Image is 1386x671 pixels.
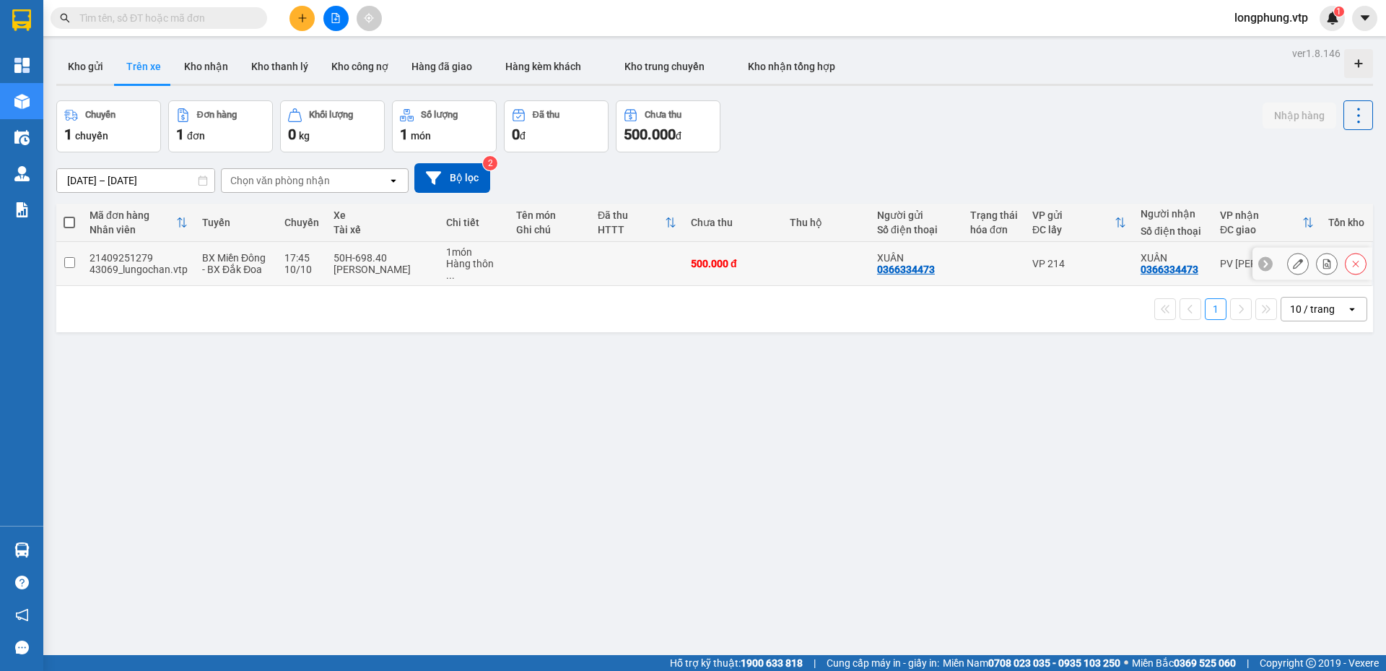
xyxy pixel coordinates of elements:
span: Miền Nam [943,655,1120,671]
button: Đã thu0đ [504,100,609,152]
div: HTTT [598,224,665,235]
div: VP nhận [1220,209,1302,221]
img: logo-vxr [12,9,31,31]
button: caret-down [1352,6,1377,31]
span: 1 [176,126,184,143]
div: Số điện thoại [877,224,956,235]
div: VP 214 [1032,258,1126,269]
div: Nhân viên [90,224,176,235]
span: 0 [512,126,520,143]
div: Chi tiết [446,217,502,228]
button: Chuyến1chuyến [56,100,161,152]
img: warehouse-icon [14,130,30,145]
button: plus [289,6,315,31]
div: 50H-698.40 [334,252,431,264]
span: 1 [1336,7,1341,17]
div: 21409251279 [90,252,188,264]
button: file-add [323,6,349,31]
img: solution-icon [14,202,30,217]
div: XUÂN [1141,252,1206,264]
span: Hỗ trợ kỹ thuật: [670,655,803,671]
button: Trên xe [115,49,173,84]
img: dashboard-icon [14,58,30,73]
div: Chưa thu [691,217,775,228]
span: file-add [331,13,341,23]
div: Sửa đơn hàng [1287,253,1309,274]
span: | [1247,655,1249,671]
div: Chọn văn phòng nhận [230,173,330,188]
button: Kho gửi [56,49,115,84]
div: Người nhận [1141,208,1206,220]
div: 500.000 đ [691,258,775,269]
strong: 0369 525 060 [1174,657,1236,669]
span: search [60,13,70,23]
div: 17:45 [284,252,319,264]
div: Xe [334,209,431,221]
img: icon-new-feature [1326,12,1339,25]
div: Chuyến [85,110,115,120]
div: 0366334473 [1141,264,1198,275]
img: warehouse-icon [14,166,30,181]
div: 0366334473 [877,264,935,275]
div: Tồn kho [1328,217,1364,228]
span: question-circle [15,576,29,589]
button: Hàng đã giao [400,49,484,84]
button: aim [357,6,382,31]
div: Tên món [516,209,583,221]
strong: 1900 633 818 [741,657,803,669]
button: Kho thanh lý [240,49,320,84]
span: message [15,641,29,654]
button: Số lượng1món [392,100,497,152]
div: Số lượng [421,110,458,120]
button: Đơn hàng1đơn [168,100,273,152]
span: đơn [187,130,205,142]
div: Tài xế [334,224,431,235]
span: Cung cấp máy in - giấy in: [827,655,939,671]
div: 10/10 [284,264,319,275]
sup: 2 [483,156,497,170]
th: Toggle SortBy [1025,204,1133,242]
div: Ghi chú [516,224,583,235]
span: copyright [1306,658,1316,668]
span: aim [364,13,374,23]
div: Thu hộ [790,217,863,228]
span: món [411,130,431,142]
span: kg [299,130,310,142]
span: 1 [400,126,408,143]
div: VP gửi [1032,209,1115,221]
div: Mã đơn hàng [90,209,176,221]
div: 43069_lungochan.vtp [90,264,188,275]
span: 500.000 [624,126,676,143]
div: [PERSON_NAME] [334,264,431,275]
div: ĐC giao [1220,224,1302,235]
span: Kho trung chuyển [624,61,705,72]
th: Toggle SortBy [590,204,684,242]
div: Đã thu [533,110,559,120]
div: Hàng thông thường [446,258,502,281]
div: XUÂN [877,252,956,264]
div: Đơn hàng [197,110,237,120]
span: | [814,655,816,671]
span: Kho nhận tổng hợp [748,61,835,72]
input: Select a date range. [57,169,214,192]
div: PV [PERSON_NAME] [1220,258,1314,269]
input: Tìm tên, số ĐT hoặc mã đơn [79,10,250,26]
div: Khối lượng [309,110,353,120]
div: Trạng thái [970,209,1018,221]
button: Bộ lọc [414,163,490,193]
span: plus [297,13,308,23]
span: đ [520,130,526,142]
div: Số điện thoại [1141,225,1206,237]
button: 1 [1205,298,1226,320]
button: Kho công nợ [320,49,400,84]
sup: 1 [1334,7,1344,17]
div: ĐC lấy [1032,224,1115,235]
div: 1 món [446,246,502,258]
button: Khối lượng0kg [280,100,385,152]
span: longphung.vtp [1223,9,1320,27]
div: Đã thu [598,209,665,221]
div: Tuyến [202,217,270,228]
div: hóa đơn [970,224,1018,235]
span: notification [15,608,29,622]
span: chuyến [75,130,108,142]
